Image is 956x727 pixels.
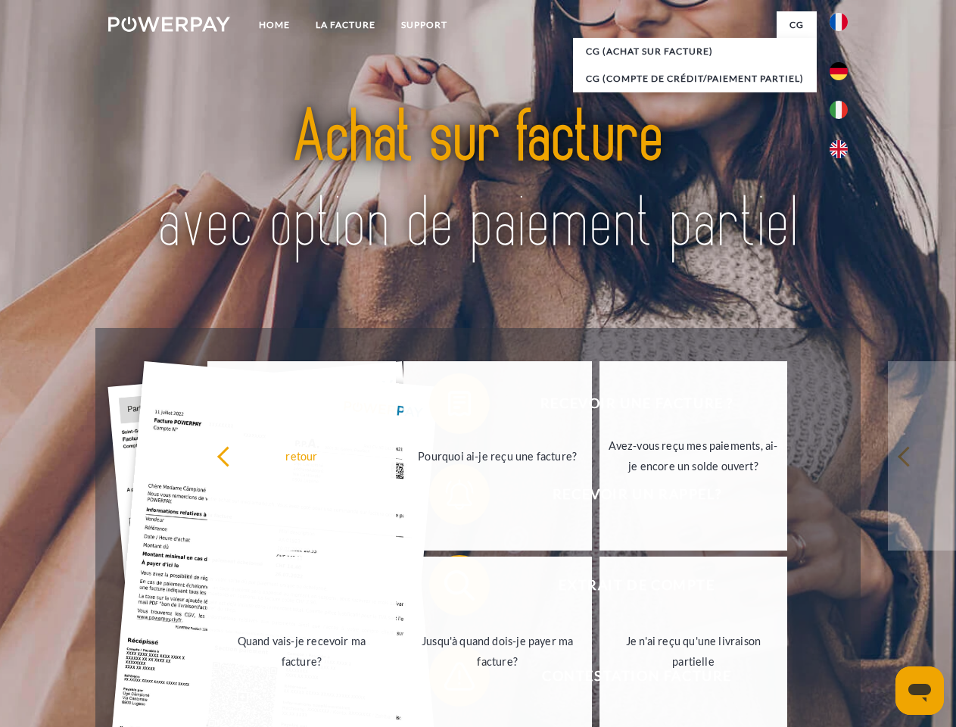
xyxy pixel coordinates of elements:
div: Pourquoi ai-je reçu une facture? [413,445,583,466]
img: en [830,140,848,158]
img: title-powerpay_fr.svg [145,73,811,290]
img: it [830,101,848,119]
a: CG [777,11,817,39]
div: Quand vais-je recevoir ma facture? [216,631,387,672]
a: Home [246,11,303,39]
div: Jusqu'à quand dois-je payer ma facture? [413,631,583,672]
img: logo-powerpay-white.svg [108,17,230,32]
a: CG (achat sur facture) [573,38,817,65]
iframe: Bouton de lancement de la fenêtre de messagerie [895,666,944,715]
a: Support [388,11,460,39]
img: fr [830,13,848,31]
a: CG (Compte de crédit/paiement partiel) [573,65,817,92]
a: Avez-vous reçu mes paiements, ai-je encore un solde ouvert? [599,361,788,551]
div: Avez-vous reçu mes paiements, ai-je encore un solde ouvert? [609,435,779,476]
div: retour [216,445,387,466]
div: Je n'ai reçu qu'une livraison partielle [609,631,779,672]
img: de [830,62,848,80]
a: LA FACTURE [303,11,388,39]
